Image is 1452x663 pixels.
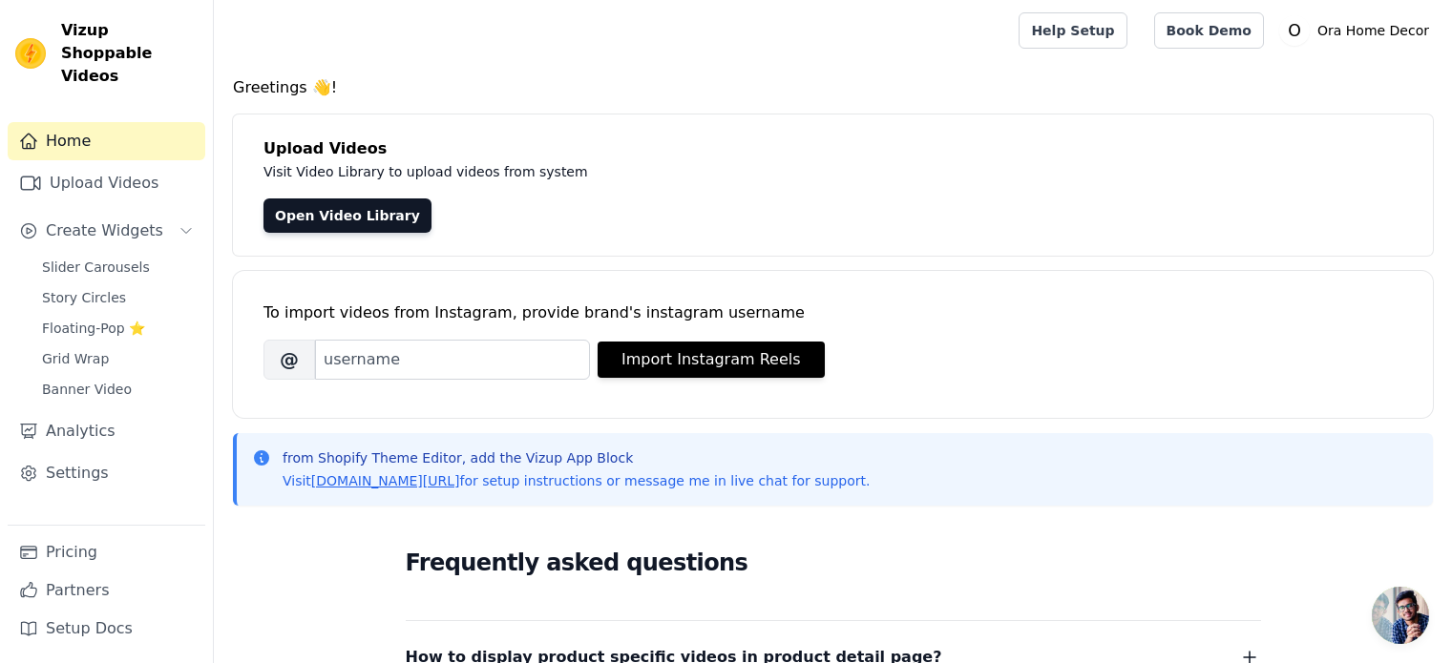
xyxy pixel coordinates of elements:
[42,258,150,277] span: Slider Carousels
[1310,13,1437,48] p: Ora Home Decor
[598,342,825,378] button: Import Instagram Reels
[8,412,205,450] a: Analytics
[311,473,460,488] a: [DOMAIN_NAME][URL]
[233,76,1433,99] h4: Greetings 👋!
[8,571,205,610] a: Partners
[263,198,431,233] a: Open Video Library
[1288,21,1301,40] text: O
[263,301,1402,324] div: To import videos from Instagram, provide brand's instagram username
[31,345,205,372] a: Grid Wrap
[263,340,315,380] span: @
[8,454,205,492] a: Settings
[283,448,870,467] p: from Shopify Theme Editor, add the Vizup App Block
[8,122,205,160] a: Home
[31,315,205,342] a: Floating-Pop ⭐
[1279,13,1437,48] button: O Ora Home Decor
[8,164,205,202] a: Upload Videos
[42,319,145,338] span: Floating-Pop ⭐
[283,471,870,490] p: Visit for setup instructions or message me in live chat for support.
[31,376,205,403] a: Banner Video
[42,288,126,307] span: Story Circles
[42,349,109,368] span: Grid Wrap
[315,340,590,380] input: username
[8,212,205,250] button: Create Widgets
[15,38,46,69] img: Vizup
[8,610,205,648] a: Setup Docs
[61,19,198,88] span: Vizup Shoppable Videos
[31,254,205,280] a: Slider Carousels
[263,137,1402,160] h4: Upload Videos
[1372,587,1429,644] a: Open chat
[406,544,1261,582] h2: Frequently asked questions
[263,160,1119,183] p: Visit Video Library to upload videos from system
[46,219,163,242] span: Create Widgets
[42,380,132,399] span: Banner Video
[8,533,205,571] a: Pricing
[1154,12,1264,49] a: Book Demo
[31,284,205,311] a: Story Circles
[1019,12,1126,49] a: Help Setup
